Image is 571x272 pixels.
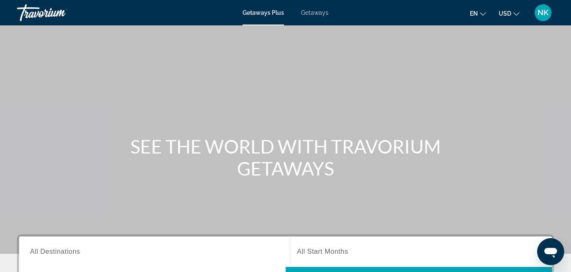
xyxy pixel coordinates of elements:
button: Change currency [499,7,519,19]
a: Getaways Plus [243,9,284,16]
span: All Destinations [30,248,80,255]
span: en [470,10,478,17]
span: USD [499,10,511,17]
a: Getaways [301,9,328,16]
h1: SEE THE WORLD WITH TRAVORIUM GETAWAYS [127,135,444,179]
button: User Menu [532,4,554,22]
iframe: Button to launch messaging window [537,238,564,265]
span: All Start Months [297,248,348,255]
button: Change language [470,7,486,19]
input: Select destination [30,247,279,257]
a: Travorium [17,2,102,24]
span: NK [538,8,549,17]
